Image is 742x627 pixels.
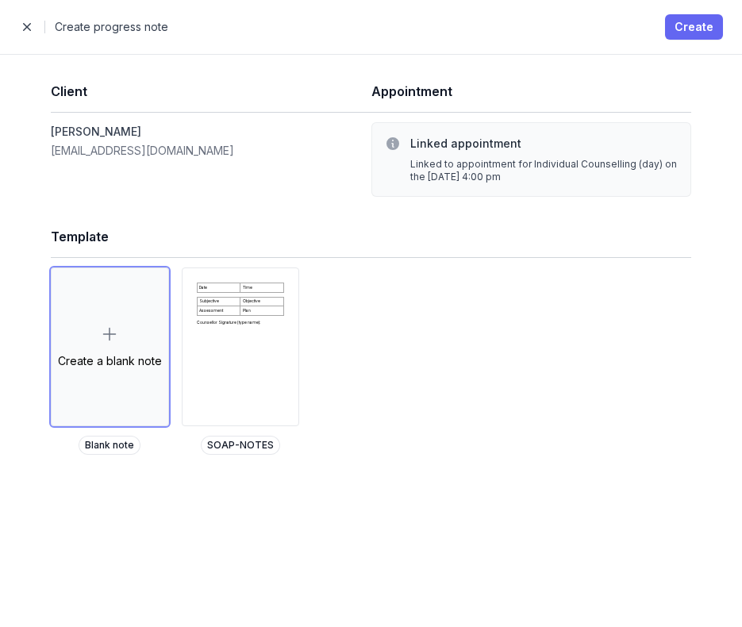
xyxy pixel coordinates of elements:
[51,122,371,141] dd: [PERSON_NAME]
[243,298,282,304] p: Objective
[665,14,723,40] button: Create
[199,298,238,304] p: Subjective
[51,141,371,160] dt: [EMAIL_ADDRESS][DOMAIN_NAME]
[201,436,280,455] span: SOAP-NOTES
[51,225,691,248] h1: Template
[58,353,162,369] div: Create a blank note
[243,308,282,313] p: Plan
[199,285,238,290] p: Date
[51,80,371,102] h1: Client
[410,136,679,152] h3: Linked appointment
[243,285,282,290] p: Time
[199,308,238,313] p: Assessment
[371,83,452,99] span: Appointment
[410,158,679,183] div: Linked to appointment for Individual Counselling (day) on the [DATE] 4:00 pm
[79,436,140,455] span: Blank note
[675,17,713,37] span: Create
[197,320,285,325] p: Counsellor Signature (type name):
[55,17,646,37] h2: Create progress note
